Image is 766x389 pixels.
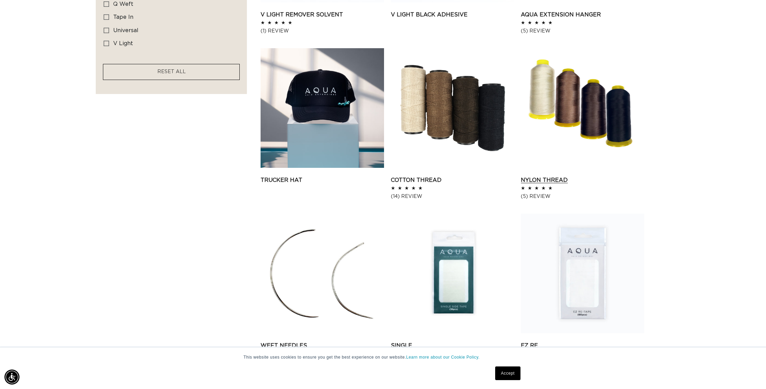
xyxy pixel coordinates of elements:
[495,366,520,380] a: Accept
[391,176,514,184] a: Cotton Thread
[521,341,644,358] a: EZ Re Tape Tabs
[391,11,514,19] a: V Light Black Adhesive
[521,11,644,19] a: AQUA Extension Hanger
[243,354,523,360] p: This website uses cookies to ensure you get the best experience on our website.
[113,28,138,33] span: universal
[391,341,514,358] a: Single Sided Tape Tabs
[157,69,186,74] span: RESET ALL
[521,176,644,184] a: Nylon Thread
[732,356,766,389] iframe: Chat Widget
[113,1,133,7] span: q weft
[157,68,186,76] a: RESET ALL
[261,11,384,19] a: V Light Remover Solvent
[113,41,133,46] span: v light
[406,355,480,360] a: Learn more about our Cookie Policy.
[261,341,384,358] a: Weft Needles 2 pcs/pack
[113,14,133,20] span: tape in
[261,176,384,184] a: Trucker Hat
[4,370,19,385] div: Accessibility Menu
